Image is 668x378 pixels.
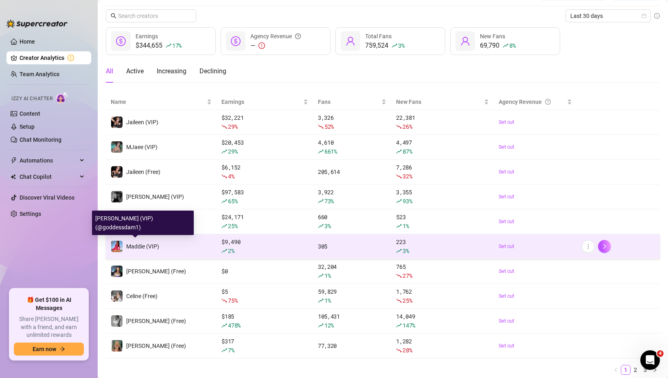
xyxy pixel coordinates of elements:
span: rise [318,323,324,328]
span: rise [166,43,171,48]
a: Settings [20,211,41,217]
th: Fans [313,94,391,110]
span: search [111,13,116,19]
span: 25 % [403,297,412,304]
span: rise [396,198,402,204]
span: Celine (Free) [126,293,158,299]
span: 29 % [228,147,237,155]
span: 73 % [324,197,334,205]
div: 59,829 [318,287,386,305]
div: 305 [318,242,386,251]
div: 759,524 [365,41,404,51]
div: 4,497 [396,138,488,156]
span: rise [318,198,324,204]
div: 69,790 [480,41,515,51]
span: user [460,36,470,46]
img: Celine (Free) [111,290,123,302]
div: 523 [396,213,488,231]
span: info-circle [654,13,660,19]
span: rise [392,43,397,48]
span: Chat Copilot [20,170,77,183]
span: 478 % [228,321,241,329]
span: 28 % [403,346,412,354]
span: 7 % [228,346,234,354]
span: dollar-circle [231,36,241,46]
span: Izzy AI Chatter [11,95,53,103]
a: Chat Monitoring [20,136,61,143]
img: logo-BBDzfeDw.svg [7,20,68,28]
span: 26 % [403,123,412,130]
div: 22,381 [396,113,488,131]
span: 661 % [324,147,337,155]
div: $ 0 [221,267,308,276]
span: fall [318,124,324,130]
span: 4 % [228,172,234,180]
div: 3,326 [318,113,386,131]
span: 27 % [403,272,412,279]
img: MJaee (VIP) [111,141,123,153]
span: fall [396,174,402,179]
span: rise [396,323,402,328]
span: rise [318,273,324,279]
span: 147 % [403,321,415,329]
a: Set cut [499,267,572,275]
span: fall [221,174,227,179]
div: [PERSON_NAME] (VIP) (@goddessdam1) [92,211,194,235]
span: thunderbolt [11,157,17,164]
span: 1 % [324,297,331,304]
span: 4 [657,350,664,357]
span: 52 % [324,123,334,130]
div: Active [126,66,144,76]
li: Previous Page [611,365,621,375]
span: New Fans [396,97,482,106]
div: 3,922 [318,188,386,206]
span: rise [503,43,508,48]
span: Earnings [221,97,302,106]
th: Earnings [217,94,313,110]
img: Kennedy (Free) [111,315,123,327]
span: 75 % [228,297,237,304]
div: $344,655 [136,41,182,51]
button: right [598,240,611,253]
span: New Fans [480,33,505,40]
span: rise [318,149,324,154]
th: Name [106,94,217,110]
div: 223 [396,237,488,255]
span: fall [396,298,402,303]
span: fall [221,124,227,130]
span: rise [396,223,402,229]
span: 2 % [228,247,234,255]
div: 7,286 [396,163,488,181]
span: rise [221,149,227,154]
span: 8 % [509,42,515,49]
a: 2 [631,365,640,374]
span: question-circle [295,32,301,41]
span: Name [111,97,205,106]
a: Set cut [499,193,572,201]
span: 3 % [324,222,331,230]
span: rise [318,298,324,303]
img: Kennedy (VIP) [111,191,123,202]
a: Set cut [499,118,572,126]
span: more [585,244,591,249]
a: Set cut [499,292,572,300]
span: 17 % [172,42,182,49]
div: $ 5 [221,287,308,305]
div: 1,762 [396,287,488,305]
div: 765 [396,262,488,280]
span: 1 % [403,222,409,230]
a: Content [20,110,40,117]
a: Home [20,38,35,45]
span: 🎁 Get $100 in AI Messages [14,296,84,312]
span: fall [221,298,227,303]
span: dollar-circle [116,36,126,46]
span: 3 % [398,42,404,49]
div: Agency Revenue [250,32,301,41]
span: 29 % [228,123,237,130]
span: Share [PERSON_NAME] with a friend, and earn unlimited rewards [14,315,84,339]
div: 14,049 [396,312,488,330]
span: rise [396,149,402,154]
a: Set cut [499,242,572,251]
div: All [106,66,113,76]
